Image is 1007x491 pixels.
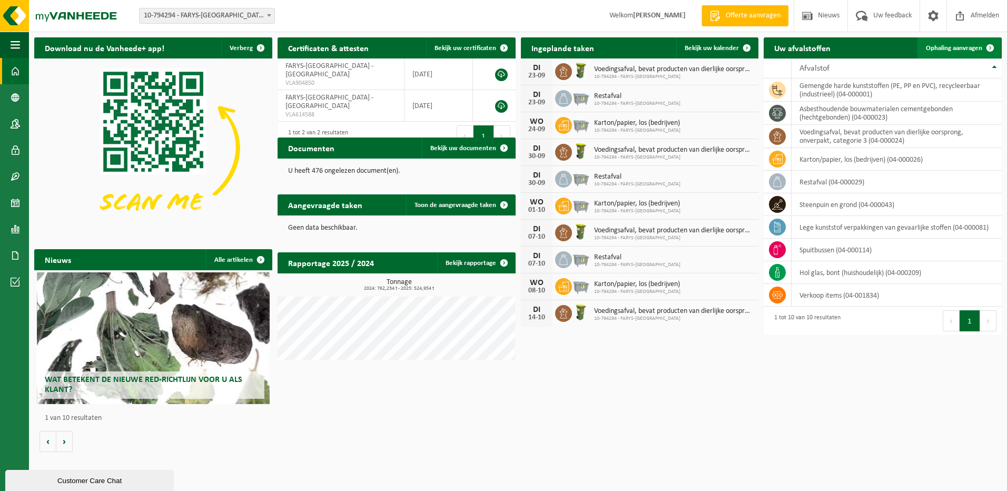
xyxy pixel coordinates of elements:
img: WB-0060-HPE-GN-50 [572,303,590,321]
span: Verberg [230,45,253,52]
span: Wat betekent de nieuwe RED-richtlijn voor u als klant? [45,376,242,394]
span: Voedingsafval, bevat producten van dierlijke oorsprong, onverpakt, categorie 3 [594,307,754,316]
div: 23-09 [526,99,547,106]
div: 07-10 [526,260,547,268]
div: WO [526,198,547,207]
span: Karton/papier, los (bedrijven) [594,200,680,208]
div: DI [526,171,547,180]
img: WB-2500-GAL-GY-01 [572,196,590,214]
a: Toon de aangevraagde taken [406,194,515,215]
td: verkoop items (04-001834) [792,284,1002,307]
img: WB-0060-HPE-GN-50 [572,142,590,160]
div: 14-10 [526,314,547,321]
a: Offerte aanvragen [702,5,788,26]
a: Alle artikelen [206,249,271,270]
span: 10-794294 - FARYS-[GEOGRAPHIC_DATA] [594,74,754,80]
button: 1 [960,310,980,331]
span: 10-794294 - FARYS-[GEOGRAPHIC_DATA] [594,262,680,268]
span: FARYS-[GEOGRAPHIC_DATA] - [GEOGRAPHIC_DATA] [285,94,373,110]
td: asbesthoudende bouwmaterialen cementgebonden (hechtgebonden) (04-000023) [792,102,1002,125]
img: WB-2500-GAL-GY-01 [572,115,590,133]
a: Wat betekent de nieuwe RED-richtlijn voor u als klant? [37,272,270,404]
div: 1 tot 10 van 10 resultaten [769,309,841,332]
td: [DATE] [404,58,473,90]
div: 24-09 [526,126,547,133]
img: Download de VHEPlus App [34,58,272,237]
span: 10-794294 - FARYS-BRUGGE - BRUGGE [140,8,274,23]
span: 10-794294 - FARYS-[GEOGRAPHIC_DATA] [594,289,680,295]
span: Restafval [594,92,680,101]
div: 07-10 [526,233,547,241]
h2: Download nu de Vanheede+ app! [34,37,175,58]
strong: [PERSON_NAME] [633,12,686,19]
span: 10-794294 - FARYS-[GEOGRAPHIC_DATA] [594,208,680,214]
span: Voedingsafval, bevat producten van dierlijke oorsprong, onverpakt, categorie 3 [594,146,754,154]
button: Previous [457,125,473,146]
div: DI [526,144,547,153]
h3: Tonnage [283,279,516,291]
span: 10-794294 - FARYS-[GEOGRAPHIC_DATA] [594,154,754,161]
td: restafval (04-000029) [792,171,1002,193]
td: steenpuin en grond (04-000043) [792,193,1002,216]
span: Bekijk uw documenten [430,145,496,152]
span: Afvalstof [799,64,830,73]
img: WB-2500-GAL-GY-01 [572,89,590,106]
a: Bekijk uw kalender [676,37,757,58]
span: Ophaling aanvragen [926,45,982,52]
div: DI [526,306,547,314]
span: 10-794294 - FARYS-[GEOGRAPHIC_DATA] [594,181,680,188]
button: 1 [473,125,494,146]
span: VLA614588 [285,111,396,119]
span: 2024: 762,234 t - 2025: 524,954 t [283,286,516,291]
a: Bekijk uw documenten [422,138,515,159]
span: Voedingsafval, bevat producten van dierlijke oorsprong, onverpakt, categorie 3 [594,65,754,74]
span: FARYS-[GEOGRAPHIC_DATA] - [GEOGRAPHIC_DATA] [285,62,373,78]
div: 08-10 [526,287,547,294]
span: Restafval [594,253,680,262]
span: Toon de aangevraagde taken [414,202,496,209]
div: 1 tot 2 van 2 resultaten [283,124,348,148]
a: Ophaling aanvragen [917,37,1001,58]
div: 23-09 [526,72,547,80]
h2: Uw afvalstoffen [764,37,841,58]
td: lege kunststof verpakkingen van gevaarlijke stoffen (04-000081) [792,216,1002,239]
span: 10-794294 - FARYS-[GEOGRAPHIC_DATA] [594,127,680,134]
span: Voedingsafval, bevat producten van dierlijke oorsprong, onverpakt, categorie 3 [594,227,754,235]
td: [DATE] [404,90,473,122]
div: DI [526,225,547,233]
div: 01-10 [526,207,547,214]
div: WO [526,117,547,126]
div: DI [526,252,547,260]
span: Restafval [594,173,680,181]
div: DI [526,91,547,99]
button: Next [494,125,510,146]
button: Next [980,310,996,331]
h2: Aangevraagde taken [278,194,373,215]
p: 1 van 10 resultaten [45,415,267,422]
td: spuitbussen (04-000114) [792,239,1002,261]
img: WB-2500-GAL-GY-01 [572,169,590,187]
span: 10-794294 - FARYS-[GEOGRAPHIC_DATA] [594,316,754,322]
h2: Rapportage 2025 / 2024 [278,252,384,273]
img: WB-2500-GAL-GY-01 [572,250,590,268]
button: Volgende [56,431,73,452]
div: 30-09 [526,153,547,160]
span: Bekijk uw certificaten [435,45,496,52]
div: 30-09 [526,180,547,187]
h2: Documenten [278,138,345,158]
span: VLA904850 [285,79,396,87]
p: U heeft 476 ongelezen document(en). [288,168,505,175]
h2: Certificaten & attesten [278,37,379,58]
span: 10-794294 - FARYS-[GEOGRAPHIC_DATA] [594,101,680,107]
img: WB-0060-HPE-GN-50 [572,223,590,241]
p: Geen data beschikbaar. [288,224,505,232]
h2: Ingeplande taken [521,37,605,58]
span: 10-794294 - FARYS-BRUGGE - BRUGGE [139,8,275,24]
span: Bekijk uw kalender [685,45,739,52]
td: voedingsafval, bevat producten van dierlijke oorsprong, onverpakt, categorie 3 (04-000024) [792,125,1002,148]
td: karton/papier, los (bedrijven) (04-000026) [792,148,1002,171]
iframe: chat widget [5,468,176,491]
td: hol glas, bont (huishoudelijk) (04-000209) [792,261,1002,284]
img: WB-2500-GAL-GY-01 [572,277,590,294]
